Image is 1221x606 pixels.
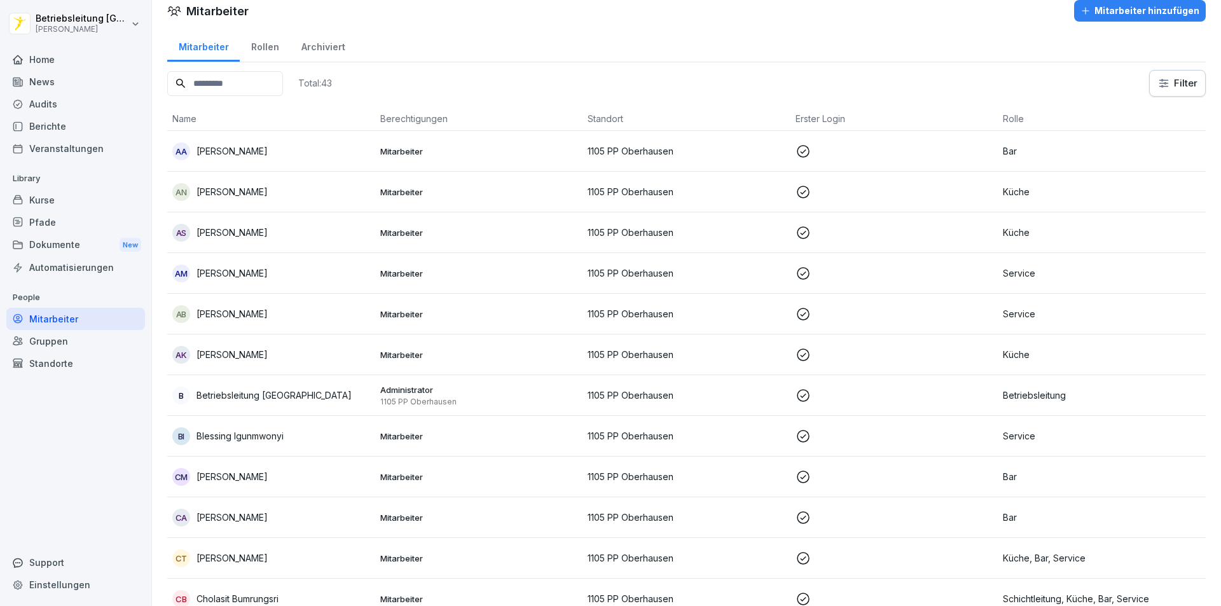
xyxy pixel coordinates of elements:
[197,551,268,565] p: [PERSON_NAME]
[197,266,268,280] p: [PERSON_NAME]
[588,348,785,361] p: 1105 PP Oberhausen
[6,137,145,160] a: Veranstaltungen
[172,305,190,323] div: AB
[172,142,190,160] div: AA
[588,226,785,239] p: 1105 PP Oberhausen
[380,512,578,523] p: Mitarbeiter
[380,430,578,442] p: Mitarbeiter
[172,387,190,404] div: B
[172,224,190,242] div: AS
[6,48,145,71] a: Home
[1003,429,1201,443] p: Service
[6,93,145,115] a: Audits
[36,25,128,34] p: [PERSON_NAME]
[167,29,240,62] a: Mitarbeiter
[172,346,190,364] div: AK
[380,593,578,605] p: Mitarbeiter
[380,308,578,320] p: Mitarbeiter
[6,330,145,352] a: Gruppen
[375,107,583,131] th: Berechtigungen
[240,29,290,62] a: Rollen
[172,183,190,201] div: AN
[998,107,1206,131] th: Rolle
[1003,592,1201,605] p: Schichtleitung, Küche, Bar, Service
[588,592,785,605] p: 1105 PP Oberhausen
[1003,266,1201,280] p: Service
[588,389,785,402] p: 1105 PP Oberhausen
[380,553,578,564] p: Mitarbeiter
[197,348,268,361] p: [PERSON_NAME]
[380,349,578,361] p: Mitarbeiter
[6,71,145,93] a: News
[197,185,268,198] p: [PERSON_NAME]
[588,511,785,524] p: 1105 PP Oberhausen
[6,211,145,233] a: Pfade
[6,233,145,257] div: Dokumente
[1003,144,1201,158] p: Bar
[1003,511,1201,524] p: Bar
[197,144,268,158] p: [PERSON_NAME]
[380,227,578,238] p: Mitarbeiter
[380,471,578,483] p: Mitarbeiter
[6,574,145,596] a: Einstellungen
[380,384,578,396] p: Administrator
[167,107,375,131] th: Name
[583,107,790,131] th: Standort
[6,287,145,308] p: People
[298,77,332,89] p: Total: 43
[197,592,279,605] p: Cholasit Bumrungsri
[1080,4,1199,18] div: Mitarbeiter hinzufügen
[1157,77,1197,90] div: Filter
[380,186,578,198] p: Mitarbeiter
[588,551,785,565] p: 1105 PP Oberhausen
[380,268,578,279] p: Mitarbeiter
[197,511,268,524] p: [PERSON_NAME]
[186,3,249,20] h1: Mitarbeiter
[1003,470,1201,483] p: Bar
[1003,348,1201,361] p: Küche
[588,185,785,198] p: 1105 PP Oberhausen
[6,256,145,279] a: Automatisierungen
[6,308,145,330] a: Mitarbeiter
[197,307,268,320] p: [PERSON_NAME]
[197,389,352,402] p: Betriebsleitung [GEOGRAPHIC_DATA]
[1003,551,1201,565] p: Küche, Bar, Service
[588,144,785,158] p: 1105 PP Oberhausen
[290,29,356,62] a: Archiviert
[6,189,145,211] a: Kurse
[588,470,785,483] p: 1105 PP Oberhausen
[120,238,141,252] div: New
[197,470,268,483] p: [PERSON_NAME]
[588,266,785,280] p: 1105 PP Oberhausen
[6,352,145,375] a: Standorte
[6,115,145,137] a: Berichte
[36,13,128,24] p: Betriebsleitung [GEOGRAPHIC_DATA]
[6,551,145,574] div: Support
[1003,389,1201,402] p: Betriebsleitung
[172,265,190,282] div: AM
[1150,71,1205,96] button: Filter
[588,307,785,320] p: 1105 PP Oberhausen
[6,169,145,189] p: Library
[172,509,190,527] div: CA
[588,429,785,443] p: 1105 PP Oberhausen
[172,468,190,486] div: CM
[172,549,190,567] div: CT
[172,427,190,445] div: BI
[1003,226,1201,239] p: Küche
[1003,307,1201,320] p: Service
